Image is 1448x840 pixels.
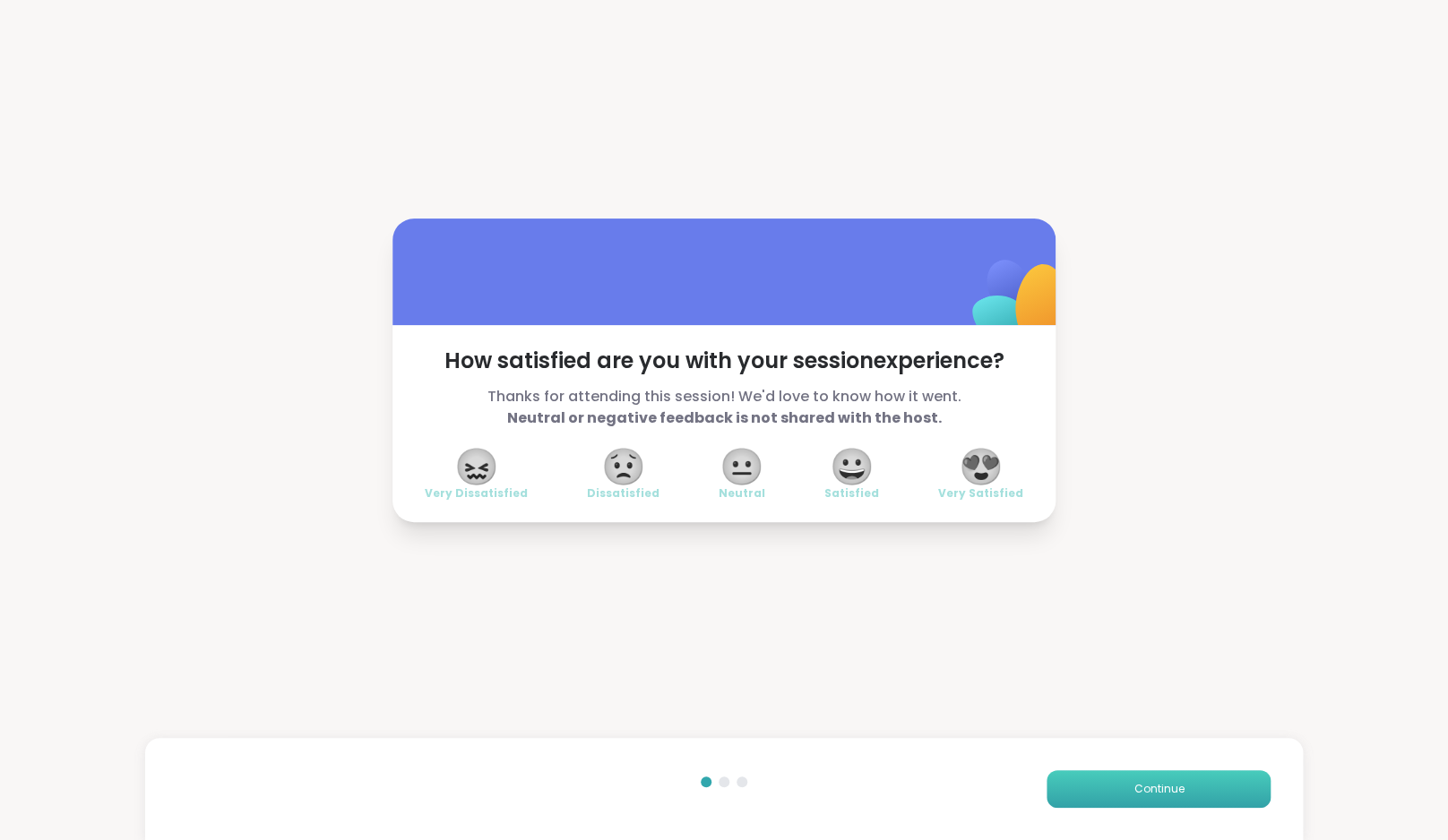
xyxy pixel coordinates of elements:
[1047,770,1271,808] button: Continue
[824,486,879,501] span: Satisfied
[1133,781,1184,797] span: Continue
[587,486,659,501] span: Dissatisfied
[959,450,1004,483] span: 😍
[938,486,1023,501] span: Very Satisfied
[720,450,764,483] span: 😐
[425,386,1023,429] span: Thanks for attending this session! We'd love to know how it went.
[507,407,942,428] b: Neutral or negative feedback is not shared with the host.
[930,213,1108,391] img: ShareWell Logomark
[425,347,1023,375] span: How satisfied are you with your session experience?
[454,450,499,483] span: 😖
[425,486,528,501] span: Very Dissatisfied
[601,450,646,483] span: 😟
[830,450,875,483] span: 😀
[719,486,765,501] span: Neutral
